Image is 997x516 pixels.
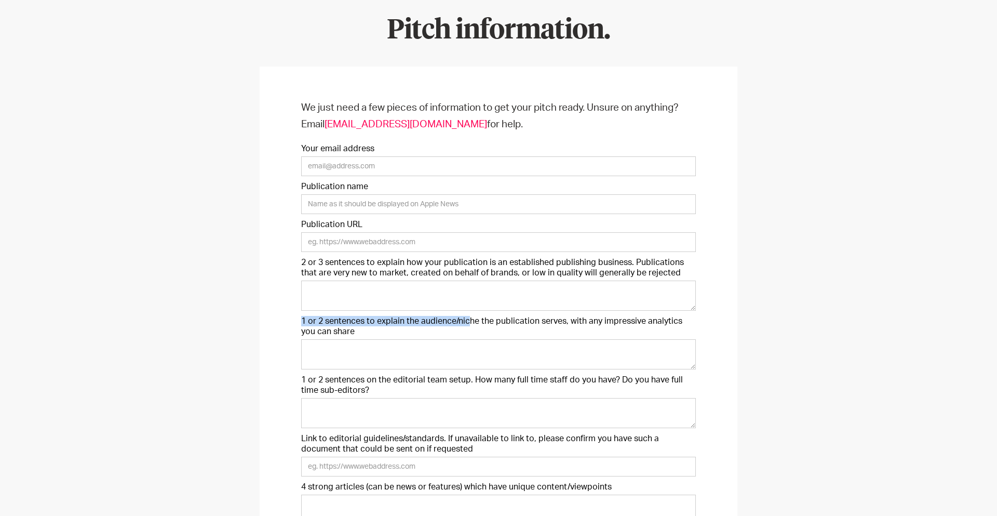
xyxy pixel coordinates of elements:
[325,120,487,129] a: [EMAIL_ADDRESS][DOMAIN_NAME]
[301,143,696,154] label: Your email address
[301,194,696,214] input: Name as it should be displayed on Apple News
[301,457,696,477] input: eg. https://www.webaddress.com
[301,156,696,176] input: email@address.com
[166,16,831,46] h1: Pitch information.
[301,232,696,252] input: eg. https://www.webaddress.com
[301,219,696,230] label: Publication URL
[301,375,696,395] label: 1 or 2 sentences on the editorial team setup. How many full time staff do you have? Do you have f...
[301,257,696,278] label: 2 or 3 sentences to explain how your publication is an established publishing business. Publicati...
[301,433,696,454] label: Link to editorial guidelines/standards. If unavailable to link to, please confirm you have such a...
[301,100,696,133] p: We just need a few pieces of information to get your pitch ready. Unsure on anything? Email for h...
[301,181,696,192] label: Publication name
[301,482,696,492] label: 4 strong articles (can be news or features) which have unique content/viewpoints
[301,316,696,337] label: 1 or 2 sentences to explain the audience/niche the publication serves, with any impressive analyt...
